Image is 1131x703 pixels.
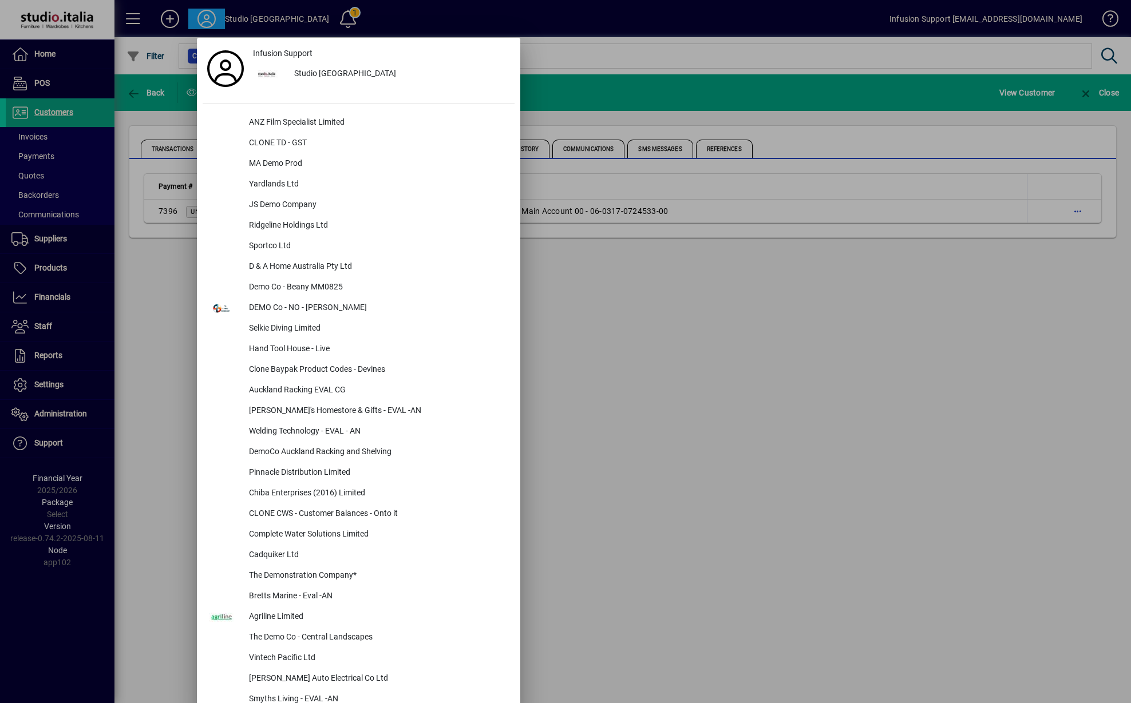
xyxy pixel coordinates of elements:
button: Yardlands Ltd [203,174,515,195]
div: Vintech Pacific Ltd [240,648,515,669]
div: Studio [GEOGRAPHIC_DATA] [285,64,515,85]
div: Welding Technology - EVAL - AN [240,422,515,442]
div: CLONE TD - GST [240,133,515,154]
button: Chiba Enterprises (2016) Limited [203,483,515,504]
button: Sportco Ltd [203,236,515,257]
button: Clone Baypak Product Codes - Devines [203,360,515,380]
div: The Demo Co - Central Landscapes [240,627,515,648]
div: [PERSON_NAME] Auto Electrical Co Ltd [240,669,515,689]
div: Clone Baypak Product Codes - Devines [240,360,515,380]
div: Auckland Racking EVAL CG [240,380,515,401]
div: CLONE CWS - Customer Balances - Onto it [240,504,515,525]
div: D & A Home Australia Pty Ltd [240,257,515,277]
button: Auckland Racking EVAL CG [203,380,515,401]
button: JS Demo Company [203,195,515,216]
div: Yardlands Ltd [240,174,515,195]
button: DEMO Co - NO - [PERSON_NAME] [203,298,515,319]
button: [PERSON_NAME] Auto Electrical Co Ltd [203,669,515,689]
div: Hand Tool House - Live [240,339,515,360]
div: Cadquiker Ltd [240,545,515,566]
div: ANZ Film Specialist Limited [240,113,515,133]
button: Agriline Limited [203,607,515,627]
button: Pinnacle Distribution Limited [203,463,515,483]
div: Agriline Limited [240,607,515,627]
button: The Demo Co - Central Landscapes [203,627,515,648]
a: Infusion Support [248,43,515,64]
div: Demo Co - Beany MM0825 [240,277,515,298]
div: Selkie Diving Limited [240,319,515,339]
div: DEMO Co - NO - [PERSON_NAME] [240,298,515,319]
button: Demo Co - Beany MM0825 [203,277,515,298]
button: Selkie Diving Limited [203,319,515,339]
button: Bretts Marine - Eval -AN [203,586,515,607]
div: [PERSON_NAME]'s Homestore & Gifts - EVAL -AN [240,401,515,422]
div: Pinnacle Distribution Limited [240,463,515,483]
button: The Demonstration Company* [203,566,515,586]
button: [PERSON_NAME]'s Homestore & Gifts - EVAL -AN [203,401,515,422]
button: Ridgeline Holdings Ltd [203,216,515,236]
a: Profile [203,58,248,79]
div: Bretts Marine - Eval -AN [240,586,515,607]
button: Vintech Pacific Ltd [203,648,515,669]
div: JS Demo Company [240,195,515,216]
div: MA Demo Prod [240,154,515,174]
button: Hand Tool House - Live [203,339,515,360]
button: Studio [GEOGRAPHIC_DATA] [248,64,515,85]
button: D & A Home Australia Pty Ltd [203,257,515,277]
span: Infusion Support [253,47,313,59]
div: DemoCo Auckland Racking and Shelving [240,442,515,463]
div: Complete Water Solutions Limited [240,525,515,545]
button: ANZ Film Specialist Limited [203,113,515,133]
button: Complete Water Solutions Limited [203,525,515,545]
div: Ridgeline Holdings Ltd [240,216,515,236]
button: CLONE CWS - Customer Balances - Onto it [203,504,515,525]
div: The Demonstration Company* [240,566,515,586]
button: Cadquiker Ltd [203,545,515,566]
button: Welding Technology - EVAL - AN [203,422,515,442]
div: Sportco Ltd [240,236,515,257]
div: Chiba Enterprises (2016) Limited [240,483,515,504]
button: CLONE TD - GST [203,133,515,154]
button: MA Demo Prod [203,154,515,174]
button: DemoCo Auckland Racking and Shelving [203,442,515,463]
